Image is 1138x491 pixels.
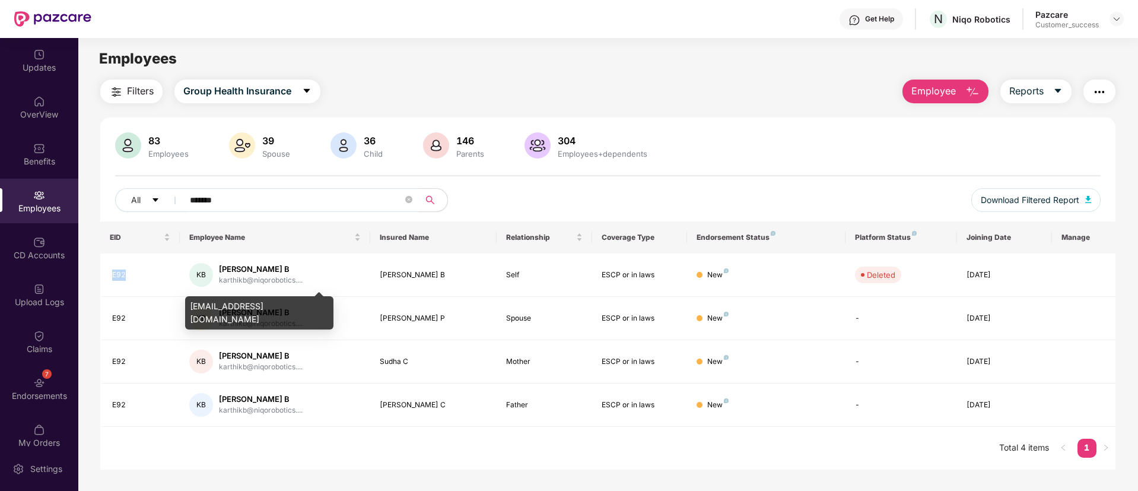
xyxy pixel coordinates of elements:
[185,296,333,330] div: [EMAIL_ADDRESS][DOMAIN_NAME]
[1054,439,1073,458] li: Previous Page
[506,270,582,281] div: Self
[454,135,487,147] div: 146
[497,221,592,254] th: Relationship
[219,264,303,275] div: [PERSON_NAME] B
[506,400,582,411] div: Father
[151,196,160,205] span: caret-down
[971,188,1101,212] button: Download Filtered Report
[33,283,45,295] img: svg+xml;base64,PHN2ZyBpZD0iVXBsb2FkX0xvZ3MiIGRhdGEtbmFtZT0iVXBsb2FkIExvZ3MiIHhtbG5zPSJodHRwOi8vd3...
[981,194,1079,207] span: Download Filtered Report
[697,233,836,242] div: Endorsement Status
[724,268,729,273] img: svg+xml;base64,PHN2ZyB4bWxucz0iaHR0cDovL3d3dy53My5vcmcvMjAwMC9zdmciIHdpZHRoPSI4IiBoZWlnaHQ9IjgiIH...
[380,313,488,324] div: [PERSON_NAME] P
[99,50,177,67] span: Employees
[33,142,45,154] img: svg+xml;base64,PHN2ZyBpZD0iQmVuZWZpdHMiIHhtbG5zPSJodHRwOi8vd3d3LnczLm9yZy8yMDAwL3N2ZyIgd2lkdGg9Ij...
[1085,196,1091,203] img: svg+xml;base64,PHN2ZyB4bWxucz0iaHR0cDovL3d3dy53My5vcmcvMjAwMC9zdmciIHhtbG5zOnhsaW5rPSJodHRwOi8vd3...
[1054,439,1073,458] button: left
[33,49,45,61] img: svg+xml;base64,PHN2ZyBpZD0iVXBkYXRlZCIgeG1sbnM9Imh0dHA6Ly93d3cudzMub3JnLzIwMDAvc3ZnIiB3aWR0aD0iMj...
[418,195,441,205] span: search
[602,356,678,368] div: ESCP or in laws
[525,132,551,159] img: svg+xml;base64,PHN2ZyB4bWxucz0iaHR0cDovL3d3dy53My5vcmcvMjAwMC9zdmciIHhtbG5zOnhsaW5rPSJodHRwOi8vd3...
[219,362,303,373] div: karthikb@niqorobotics....
[27,463,66,475] div: Settings
[707,356,729,368] div: New
[867,269,895,281] div: Deleted
[911,84,956,99] span: Employee
[592,221,687,254] th: Coverage Type
[112,400,170,411] div: E92
[724,355,729,360] img: svg+xml;base64,PHN2ZyB4bWxucz0iaHR0cDovL3d3dy53My5vcmcvMjAwMC9zdmciIHdpZHRoPSI4IiBoZWlnaHQ9IjgiIH...
[109,85,123,99] img: svg+xml;base64,PHN2ZyB4bWxucz0iaHR0cDovL3d3dy53My5vcmcvMjAwMC9zdmciIHdpZHRoPSIyNCIgaGVpZ2h0PSIyNC...
[967,313,1042,324] div: [DATE]
[1092,85,1107,99] img: svg+xml;base64,PHN2ZyB4bWxucz0iaHR0cDovL3d3dy53My5vcmcvMjAwMC9zdmciIHdpZHRoPSIyNCIgaGVpZ2h0PSIyNC...
[1077,439,1096,458] li: 1
[1035,20,1099,30] div: Customer_success
[260,135,293,147] div: 39
[845,340,956,384] td: -
[602,313,678,324] div: ESCP or in laws
[146,149,191,159] div: Employees
[112,270,170,281] div: E92
[189,233,352,242] span: Employee Name
[100,221,180,254] th: EID
[330,132,357,159] img: svg+xml;base64,PHN2ZyB4bWxucz0iaHR0cDovL3d3dy53My5vcmcvMjAwMC9zdmciIHhtbG5zOnhsaW5rPSJodHRwOi8vd3...
[33,96,45,107] img: svg+xml;base64,PHN2ZyBpZD0iSG9tZSIgeG1sbnM9Imh0dHA6Ly93d3cudzMub3JnLzIwMDAvc3ZnIiB3aWR0aD0iMjAiIG...
[1060,444,1067,451] span: left
[380,270,488,281] div: [PERSON_NAME] B
[33,189,45,201] img: svg+xml;base64,PHN2ZyBpZD0iRW1wbG95ZWVzIiB4bWxucz0iaHR0cDovL3d3dy53My5vcmcvMjAwMC9zdmciIHdpZHRoPS...
[1096,439,1115,458] li: Next Page
[1102,444,1110,451] span: right
[506,313,582,324] div: Spouse
[405,196,412,203] span: close-circle
[771,231,775,236] img: svg+xml;base64,PHN2ZyB4bWxucz0iaHR0cDovL3d3dy53My5vcmcvMjAwMC9zdmciIHdpZHRoPSI4IiBoZWlnaHQ9IjgiIH...
[12,463,24,475] img: svg+xml;base64,PHN2ZyBpZD0iU2V0dGluZy0yMHgyMCIgeG1sbnM9Imh0dHA6Ly93d3cudzMub3JnLzIwMDAvc3ZnIiB3aW...
[183,84,291,99] span: Group Health Insurance
[902,80,988,103] button: Employee
[967,356,1042,368] div: [DATE]
[219,405,303,416] div: karthikb@niqorobotics....
[848,14,860,26] img: svg+xml;base64,PHN2ZyBpZD0iSGVscC0zMngzMiIgeG1sbnM9Imh0dHA6Ly93d3cudzMub3JnLzIwMDAvc3ZnIiB3aWR0aD...
[957,221,1052,254] th: Joining Date
[370,221,497,254] th: Insured Name
[219,275,303,286] div: karthikb@niqorobotics....
[189,263,213,287] div: KB
[131,194,141,207] span: All
[380,400,488,411] div: [PERSON_NAME] C
[33,377,45,389] img: svg+xml;base64,PHN2ZyBpZD0iRW5kb3JzZW1lbnRzIiB4bWxucz0iaHR0cDovL3d3dy53My5vcmcvMjAwMC9zdmciIHdpZH...
[999,439,1049,458] li: Total 4 items
[1009,84,1044,99] span: Reports
[112,356,170,368] div: E92
[219,350,303,362] div: [PERSON_NAME] B
[115,188,187,212] button: Allcaret-down
[506,233,573,242] span: Relationship
[1052,221,1115,254] th: Manage
[1000,80,1072,103] button: Reportscaret-down
[361,135,385,147] div: 36
[845,384,956,427] td: -
[1112,14,1121,24] img: svg+xml;base64,PHN2ZyBpZD0iRHJvcGRvd24tMzJ4MzIiIHhtbG5zPSJodHRwOi8vd3d3LnczLm9yZy8yMDAwL3N2ZyIgd2...
[1035,9,1099,20] div: Pazcare
[110,233,161,242] span: EID
[115,132,141,159] img: svg+xml;base64,PHN2ZyB4bWxucz0iaHR0cDovL3d3dy53My5vcmcvMjAwMC9zdmciIHhtbG5zOnhsaW5rPSJodHRwOi8vd3...
[423,132,449,159] img: svg+xml;base64,PHN2ZyB4bWxucz0iaHR0cDovL3d3dy53My5vcmcvMjAwMC9zdmciIHhtbG5zOnhsaW5rPSJodHRwOi8vd3...
[855,233,947,242] div: Platform Status
[1077,439,1096,457] a: 1
[146,135,191,147] div: 83
[1096,439,1115,458] button: right
[33,236,45,248] img: svg+xml;base64,PHN2ZyBpZD0iQ0RfQWNjb3VudHMiIGRhdGEtbmFtZT0iQ0QgQWNjb3VudHMiIHhtbG5zPSJodHRwOi8vd3...
[707,400,729,411] div: New
[180,221,370,254] th: Employee Name
[506,356,582,368] div: Mother
[967,270,1042,281] div: [DATE]
[965,85,980,99] img: svg+xml;base64,PHN2ZyB4bWxucz0iaHR0cDovL3d3dy53My5vcmcvMjAwMC9zdmciIHhtbG5zOnhsaW5rPSJodHRwOi8vd3...
[555,135,650,147] div: 304
[405,195,412,206] span: close-circle
[845,297,956,340] td: -
[112,313,170,324] div: E92
[967,400,1042,411] div: [DATE]
[219,394,303,405] div: [PERSON_NAME] B
[33,330,45,342] img: svg+xml;base64,PHN2ZyBpZD0iQ2xhaW0iIHhtbG5zPSJodHRwOi8vd3d3LnczLm9yZy8yMDAwL3N2ZyIgd2lkdGg9IjIwIi...
[418,188,448,212] button: search
[555,149,650,159] div: Employees+dependents
[380,356,488,368] div: Sudha C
